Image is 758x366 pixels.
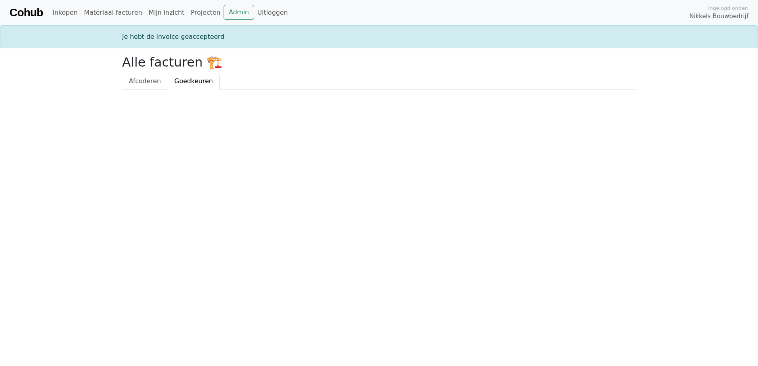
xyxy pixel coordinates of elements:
[81,5,145,21] a: Materiaal facturen
[49,5,80,21] a: Inkopen
[224,5,254,20] a: Admin
[145,5,188,21] a: Mijn inzicht
[254,5,291,21] a: Uitloggen
[188,5,224,21] a: Projecten
[117,32,641,42] div: Je hebt de invoice geaccepteerd
[689,12,748,21] span: Nikkels Bouwbedrijf
[129,77,161,85] span: Afcoderen
[122,55,636,70] h2: Alle facturen 🏗️
[10,3,43,22] a: Cohub
[168,73,220,90] a: Goedkeuren
[122,73,168,90] a: Afcoderen
[174,77,213,85] span: Goedkeuren
[708,4,748,12] span: Ingelogd onder:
